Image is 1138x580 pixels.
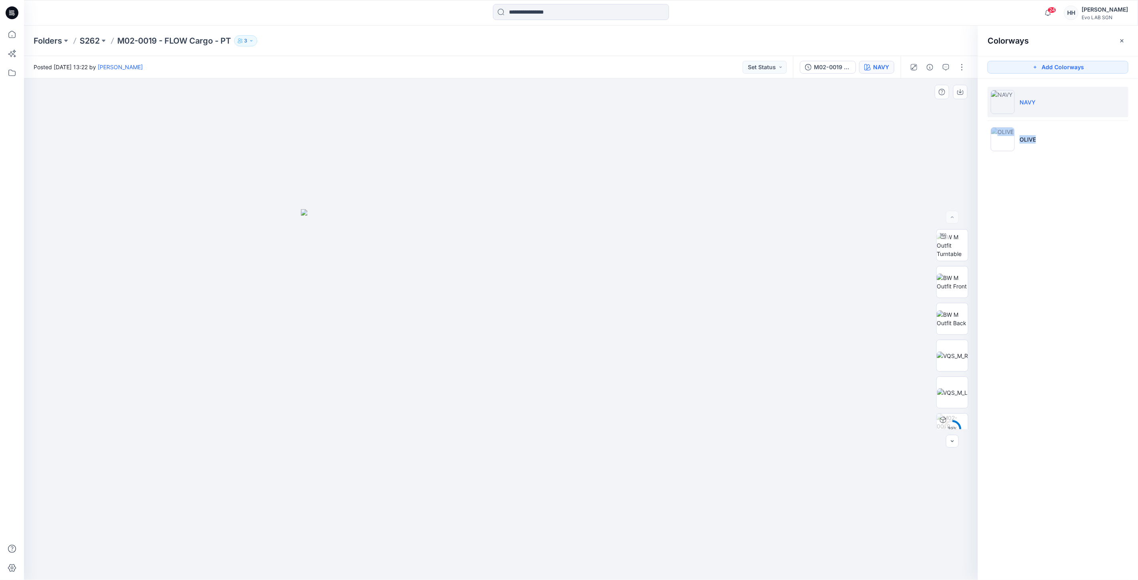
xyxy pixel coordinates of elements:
[98,64,143,70] a: [PERSON_NAME]
[34,63,143,71] span: Posted [DATE] 13:22 by
[943,426,962,432] div: 39 %
[117,35,231,46] p: M02-0019 - FLOW Cargo - PT
[80,35,100,46] a: S262
[937,233,968,258] img: BW M Outfit Turntable
[1082,14,1128,20] div: Evo LAB SGN
[988,36,1029,46] h2: Colorways
[234,35,257,46] button: 3
[1048,7,1056,13] span: 24
[1064,6,1078,20] div: HH
[991,127,1015,151] img: OLIVE
[1020,98,1036,106] p: NAVY
[800,61,856,74] button: M02-0019 - FLOW Cargo - PAPER TOUCH
[1082,5,1128,14] div: [PERSON_NAME]
[937,310,968,327] img: BW M Outfit Back
[1020,135,1036,144] p: OLIVE
[859,61,894,74] button: NAVY
[873,63,889,72] div: NAVY
[301,209,701,580] img: eyJhbGciOiJIUzI1NiIsImtpZCI6IjAiLCJzbHQiOiJzZXMiLCJ0eXAiOiJKV1QifQ.eyJkYXRhIjp7InR5cGUiOiJzdG9yYW...
[244,36,247,45] p: 3
[924,61,936,74] button: Details
[988,61,1128,74] button: Add Colorways
[34,35,62,46] a: Folders
[937,352,968,360] img: VQS_M_R
[991,90,1015,114] img: NAVY
[937,388,968,397] img: VQS_M_L
[937,414,968,445] img: M02-0019 - FLOW Cargo - PAPER TOUCH NAVY
[814,63,851,72] div: M02-0019 - FLOW Cargo - PAPER TOUCH
[937,274,968,290] img: BW M Outfit Front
